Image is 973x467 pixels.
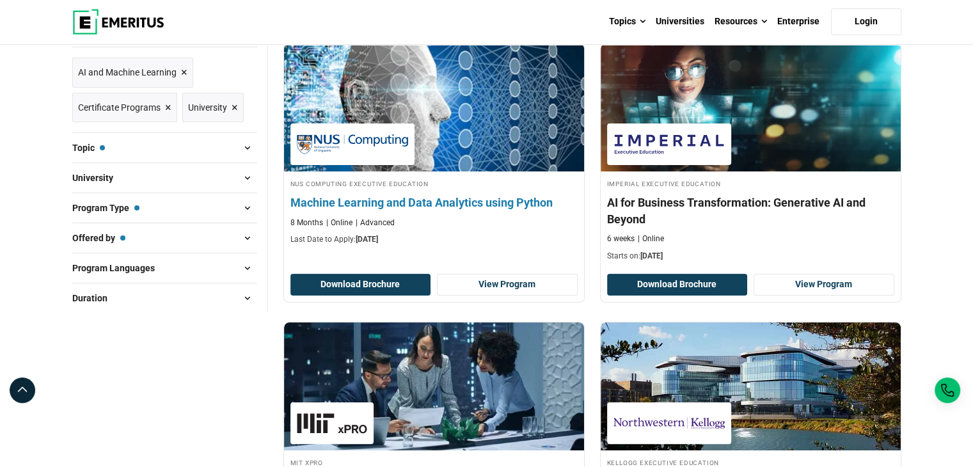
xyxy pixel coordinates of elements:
[356,235,378,244] span: [DATE]
[181,63,187,82] span: ×
[290,194,578,210] h4: Machine Learning and Data Analytics using Python
[601,322,901,450] img: AI-Driven Product Strategy | Online AI and Machine Learning Course
[284,322,584,450] img: Designing and Building AI Products and Services | Online AI and Machine Learning Course
[72,228,257,248] button: Offered by
[326,218,352,228] p: Online
[165,99,171,117] span: ×
[607,194,894,226] h4: AI for Business Transformation: Generative AI and Beyond
[72,261,165,275] span: Program Languages
[72,291,118,305] span: Duration
[356,218,395,228] p: Advanced
[72,198,257,218] button: Program Type
[290,218,323,228] p: 8 Months
[188,100,227,115] span: University
[754,274,894,296] a: View Program
[607,251,894,262] p: Starts on:
[72,171,123,185] span: University
[290,234,578,245] p: Last Date to Apply:
[72,258,257,278] button: Program Languages
[72,231,125,245] span: Offered by
[601,44,901,268] a: AI and Machine Learning Course by Imperial Executive Education - October 9, 2025 Imperial Executi...
[290,178,578,189] h4: NUS Computing Executive Education
[72,93,177,123] a: Certificate Programs ×
[72,138,257,157] button: Topic
[601,44,901,171] img: AI for Business Transformation: Generative AI and Beyond | Online AI and Machine Learning Course
[72,141,105,155] span: Topic
[72,201,139,215] span: Program Type
[78,100,161,115] span: Certificate Programs
[640,251,663,260] span: [DATE]
[232,99,238,117] span: ×
[72,289,257,308] button: Duration
[72,58,193,88] a: AI and Machine Learning ×
[831,8,901,35] a: Login
[284,44,584,252] a: AI and Machine Learning Course by NUS Computing Executive Education - October 6, 2025 NUS Computi...
[613,130,725,159] img: Imperial Executive Education
[607,178,894,189] h4: Imperial Executive Education
[607,274,748,296] button: Download Brochure
[182,93,244,123] a: University ×
[638,233,664,244] p: Online
[607,233,635,244] p: 6 weeks
[290,274,431,296] button: Download Brochure
[297,409,367,438] img: MIT xPRO
[437,274,578,296] a: View Program
[613,409,725,438] img: Kellogg Executive Education
[72,168,257,187] button: University
[269,37,599,178] img: Machine Learning and Data Analytics using Python | Online AI and Machine Learning Course
[297,130,408,159] img: NUS Computing Executive Education
[78,65,177,79] span: AI and Machine Learning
